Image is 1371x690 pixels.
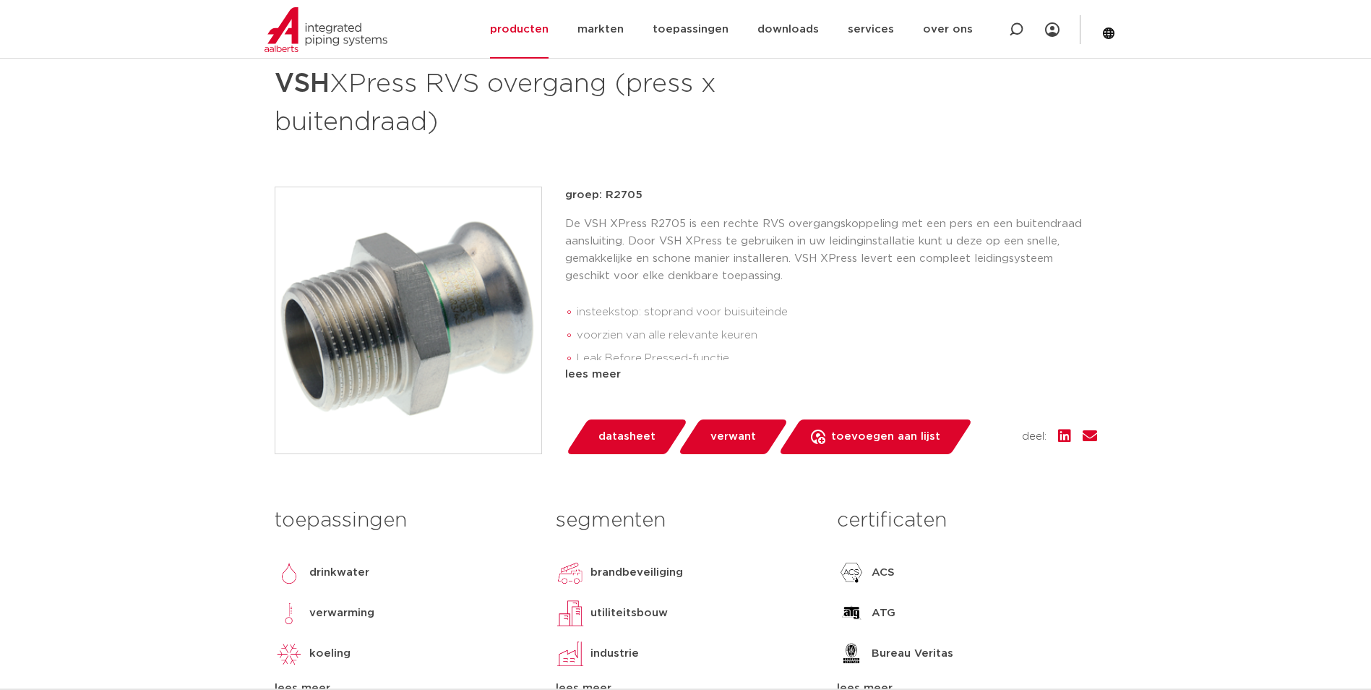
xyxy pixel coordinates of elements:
[872,605,895,622] p: ATG
[556,639,585,668] img: industrie
[677,419,788,454] a: verwant
[556,506,815,535] h3: segmenten
[1022,428,1046,446] span: deel:
[309,605,374,622] p: verwarming
[565,187,1097,204] p: groep: R2705
[590,605,668,622] p: utiliteitsbouw
[275,558,304,587] img: drinkwater
[837,599,866,628] img: ATG
[309,645,351,663] p: koeling
[275,62,817,140] h1: XPress RVS overgang (press x buitendraad)
[837,558,866,587] img: ACS
[275,599,304,628] img: verwarming
[275,639,304,668] img: koeling
[837,639,866,668] img: Bureau Veritas
[872,564,895,582] p: ACS
[275,187,541,453] img: Product Image for VSH XPress RVS overgang (press x buitendraad)
[556,599,585,628] img: utiliteitsbouw
[565,216,1097,285] p: De VSH XPress R2705 is een rechte RVS overgangskoppeling met een pers en een buitendraad aansluit...
[309,564,369,582] p: drinkwater
[598,425,656,448] span: datasheet
[577,301,1097,324] li: insteekstop: stoprand voor buisuiteinde
[577,324,1097,347] li: voorzien van alle relevante keuren
[710,425,756,448] span: verwant
[565,366,1097,383] div: lees meer
[831,425,940,448] span: toevoegen aan lijst
[577,347,1097,370] li: Leak Before Pressed-functie
[275,71,330,97] strong: VSH
[565,419,688,454] a: datasheet
[837,506,1096,535] h3: certificaten
[590,645,639,663] p: industrie
[872,645,953,663] p: Bureau Veritas
[556,558,585,587] img: brandbeveiliging
[590,564,683,582] p: brandbeveiliging
[275,506,534,535] h3: toepassingen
